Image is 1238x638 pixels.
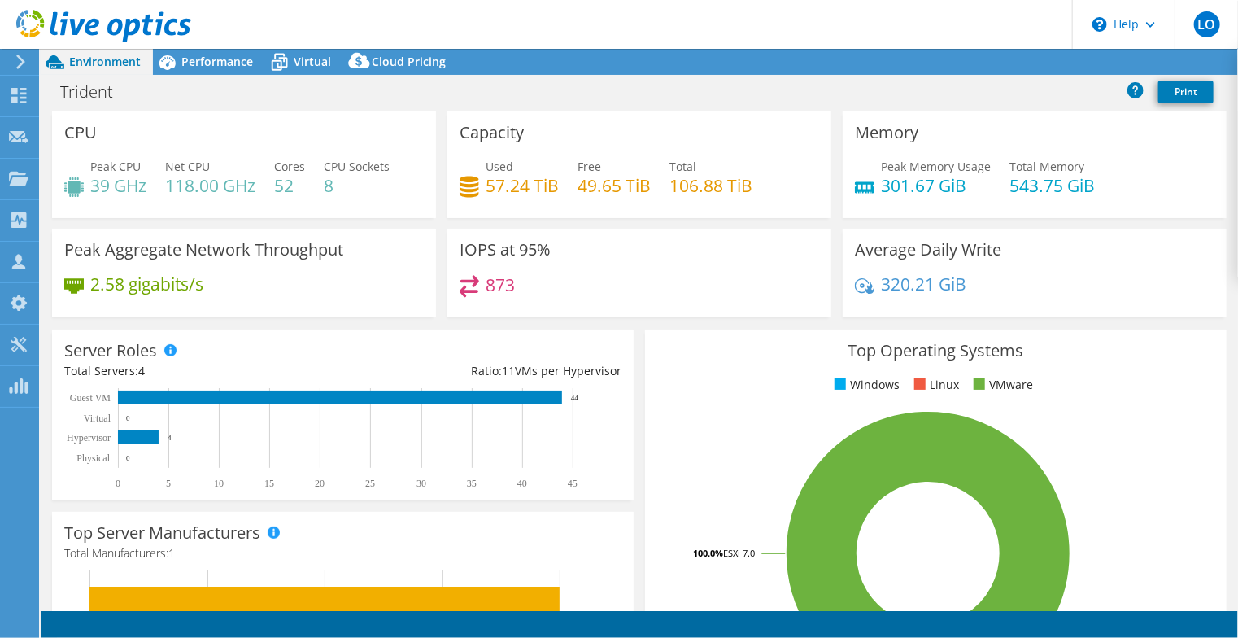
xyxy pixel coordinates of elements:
span: 4 [138,363,145,378]
h4: 118.00 GHz [165,177,255,194]
span: Virtual [294,54,331,69]
text: 35 [467,478,477,489]
span: Total Memory [1009,159,1084,174]
span: Used [486,159,513,174]
li: Windows [830,376,900,394]
h3: Server Roles [64,342,157,360]
h3: CPU [64,124,97,142]
span: 11 [502,363,515,378]
div: Ratio: VMs per Hypervisor [342,362,621,380]
text: Virtual [84,413,111,424]
li: VMware [970,376,1033,394]
span: Peak Memory Usage [881,159,991,174]
h4: 8 [324,177,390,194]
span: LO [1194,11,1220,37]
span: 1 [168,545,175,561]
span: Peak CPU [90,159,141,174]
h4: 106.88 TiB [669,177,752,194]
text: 10 [214,478,224,489]
span: Cores [274,159,305,174]
h4: 49.65 TiB [578,177,651,194]
h4: 57.24 TiB [486,177,559,194]
text: 4 [168,434,172,442]
svg: \n [1092,17,1107,32]
h4: 543.75 GiB [1009,177,1095,194]
text: Hypervisor [67,432,111,444]
text: 0 [116,478,120,489]
text: 0 [126,454,130,462]
span: Total [669,159,696,174]
text: 0 [126,414,130,422]
text: 20 [315,478,325,489]
h4: 320.21 GiB [881,275,966,293]
h4: 873 [486,276,515,294]
text: Guest VM [70,392,111,404]
h4: 39 GHz [90,177,146,194]
span: Cloud Pricing [372,54,446,69]
text: 5 [166,478,171,489]
text: 45 [568,478,578,489]
li: Linux [910,376,959,394]
span: Free [578,159,601,174]
text: Physical [76,452,110,464]
h4: 52 [274,177,305,194]
span: Performance [181,54,253,69]
tspan: 100.0% [693,547,723,559]
span: CPU Sockets [324,159,390,174]
h3: Peak Aggregate Network Throughput [64,241,343,259]
text: 40 [517,478,527,489]
h3: Top Server Manufacturers [64,524,260,542]
h3: Capacity [460,124,524,142]
span: Net CPU [165,159,210,174]
span: Environment [69,54,141,69]
text: 44 [571,394,579,402]
h3: IOPS at 95% [460,241,551,259]
h4: 301.67 GiB [881,177,991,194]
h1: Trident [53,83,138,101]
text: 25 [365,478,375,489]
h3: Top Operating Systems [657,342,1214,360]
div: Total Servers: [64,362,342,380]
h3: Average Daily Write [855,241,1001,259]
h3: Memory [855,124,918,142]
tspan: ESXi 7.0 [723,547,755,559]
h4: 2.58 gigabits/s [90,275,203,293]
h4: Total Manufacturers: [64,544,621,562]
a: Print [1158,81,1214,103]
text: 15 [264,478,274,489]
text: 30 [416,478,426,489]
